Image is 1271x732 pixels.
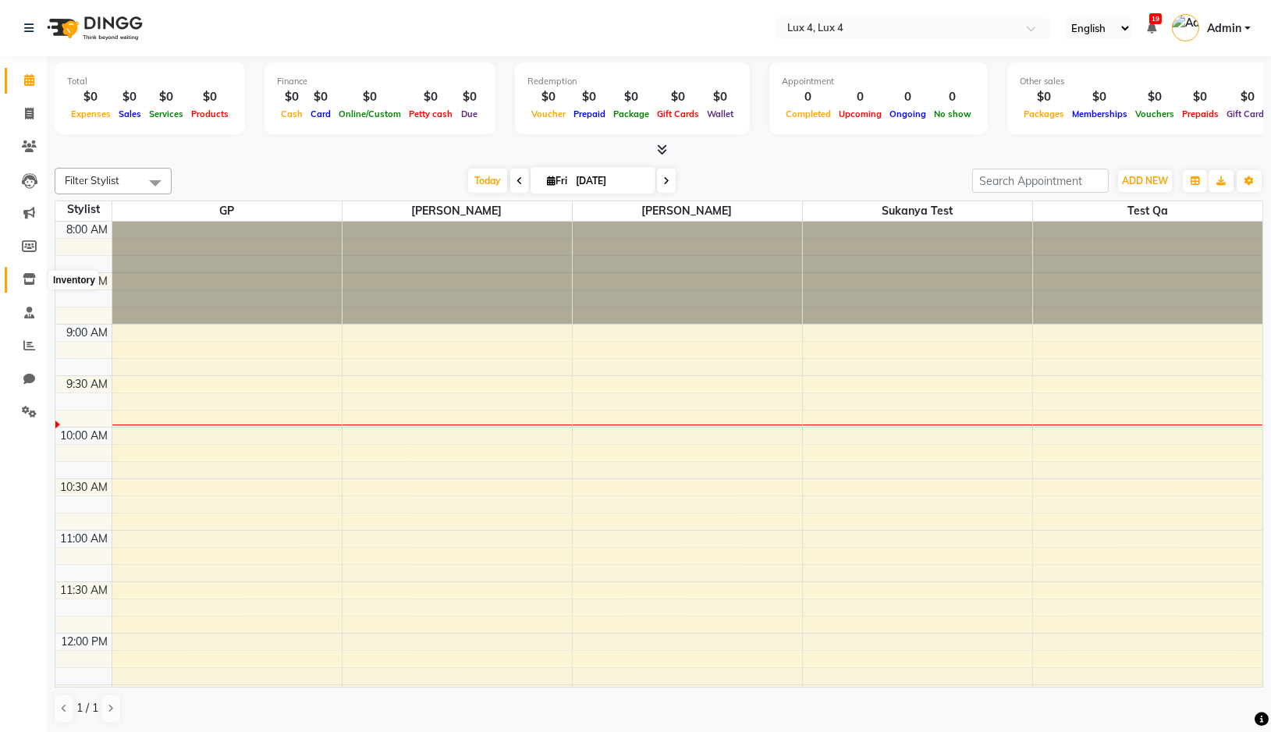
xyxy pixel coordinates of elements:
div: 0 [930,88,975,106]
span: Today [468,169,507,193]
div: 10:30 AM [58,479,112,496]
span: Packages [1020,108,1068,119]
span: No show [930,108,975,119]
div: $0 [1020,88,1068,106]
div: $0 [335,88,405,106]
input: Search Appointment [972,169,1109,193]
div: 11:00 AM [58,531,112,547]
span: Due [458,108,482,119]
div: $0 [115,88,145,106]
span: Expenses [67,108,115,119]
span: Ongoing [886,108,930,119]
span: Gift Cards [653,108,703,119]
div: $0 [527,88,570,106]
span: Memberships [1068,108,1131,119]
div: Inventory [49,271,99,290]
div: $0 [1131,88,1178,106]
div: 10:00 AM [58,428,112,444]
div: $0 [67,88,115,106]
span: Cash [277,108,307,119]
span: Sales [115,108,145,119]
span: [PERSON_NAME] [573,201,802,221]
div: Total [67,75,233,88]
span: Vouchers [1131,108,1178,119]
span: Prepaid [570,108,609,119]
div: $0 [187,88,233,106]
div: $0 [456,88,483,106]
span: 19 [1149,13,1162,24]
div: 0 [835,88,886,106]
div: 12:30 PM [59,685,112,702]
span: 1 / 1 [76,700,98,716]
span: Products [187,108,233,119]
button: ADD NEW [1118,170,1172,192]
img: logo [40,6,147,50]
div: 11:30 AM [58,582,112,599]
span: Upcoming [835,108,886,119]
div: $0 [570,88,609,106]
span: ADD NEW [1122,175,1168,187]
div: $0 [307,88,335,106]
div: 0 [782,88,835,106]
a: 19 [1147,21,1156,35]
div: $0 [277,88,307,106]
div: $0 [703,88,737,106]
div: 12:00 PM [59,634,112,650]
div: $0 [653,88,703,106]
span: Filter Stylist [65,174,119,187]
input: 2025-10-03 [571,169,649,193]
span: Fri [543,175,571,187]
span: Sukanya Test [803,201,1032,221]
span: Voucher [527,108,570,119]
span: [PERSON_NAME] [343,201,572,221]
span: Services [145,108,187,119]
span: Card [307,108,335,119]
div: 0 [886,88,930,106]
img: Admin [1172,14,1199,41]
div: 9:30 AM [64,376,112,393]
span: Online/Custom [335,108,405,119]
div: 8:00 AM [64,222,112,238]
span: GP [112,201,342,221]
span: Test qa [1033,201,1263,221]
span: Package [609,108,653,119]
span: Completed [782,108,835,119]
div: 9:00 AM [64,325,112,341]
div: $0 [1068,88,1131,106]
div: $0 [609,88,653,106]
div: Stylist [55,201,112,218]
div: Appointment [782,75,975,88]
div: $0 [1178,88,1223,106]
span: Petty cash [405,108,456,119]
div: Redemption [527,75,737,88]
div: $0 [145,88,187,106]
span: Admin [1207,20,1241,37]
div: Finance [277,75,483,88]
span: Prepaids [1178,108,1223,119]
div: $0 [405,88,456,106]
span: Wallet [703,108,737,119]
